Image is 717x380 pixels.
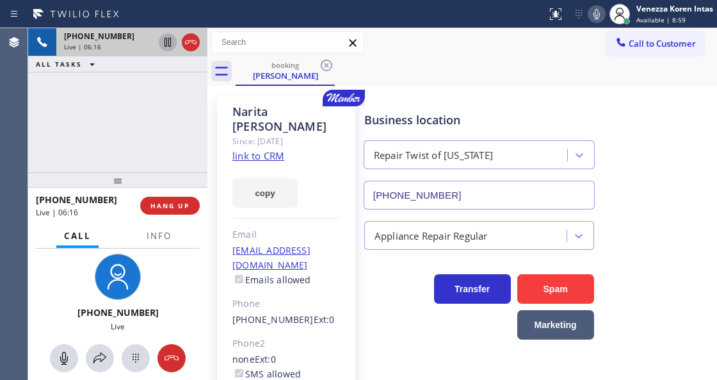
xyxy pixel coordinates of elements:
input: Search [212,32,364,53]
button: Call [56,224,99,249]
div: Venezza Koren Intas [636,3,713,14]
span: Live | 06:16 [36,207,78,218]
div: Business location [364,112,594,129]
button: Info [139,224,179,249]
span: Ext: 0 [255,353,276,365]
button: Hang up [182,33,200,51]
button: Hang up [157,344,186,372]
button: Open dialpad [122,344,150,372]
span: Call to Customer [629,38,696,49]
button: ALL TASKS [28,56,108,72]
button: copy [232,178,298,208]
div: Narita Sohan [237,57,334,85]
span: Live [111,321,125,332]
span: ALL TASKS [36,60,82,69]
span: Ext: 0 [314,313,335,326]
span: [PHONE_NUMBER] [36,194,117,206]
button: Call to Customer [606,31,704,56]
button: Transfer [434,274,511,304]
a: link to CRM [232,149,284,162]
span: Live | 06:16 [64,42,101,51]
label: SMS allowed [232,368,301,380]
div: Since: [DATE] [232,134,341,149]
div: Repair Twist of [US_STATE] [374,148,493,163]
input: SMS allowed [235,369,243,377]
button: Open directory [86,344,114,372]
button: HANG UP [140,197,200,215]
div: Phone2 [232,336,341,351]
a: [PHONE_NUMBER] [232,313,314,326]
span: [PHONE_NUMBER] [77,306,159,318]
a: [EMAIL_ADDRESS][DOMAIN_NAME] [232,244,310,271]
input: Emails allowed [235,275,243,283]
button: Hold Customer [159,33,177,51]
span: Call [64,230,91,242]
label: Emails allowed [232,274,311,286]
span: [PHONE_NUMBER] [64,31,134,42]
span: Available | 8:59 [636,15,686,24]
div: Email [232,227,341,242]
div: Phone [232,297,341,311]
span: HANG UP [150,201,189,210]
button: Mute [588,5,606,23]
span: Info [147,230,172,242]
div: [PERSON_NAME] [237,70,334,81]
div: Appliance Repair Regular [375,228,488,243]
button: Spam [517,274,594,304]
button: Marketing [517,310,594,340]
div: Narita [PERSON_NAME] [232,104,341,134]
input: Phone Number [364,181,595,210]
button: Mute [50,344,78,372]
div: booking [237,60,334,70]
